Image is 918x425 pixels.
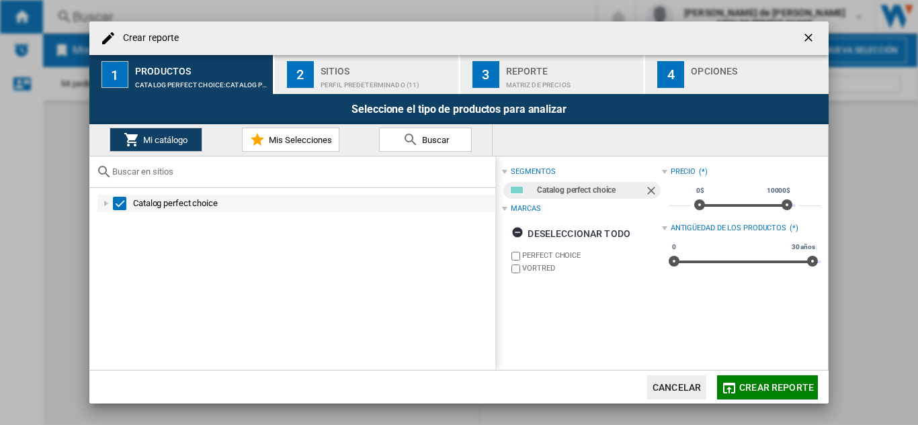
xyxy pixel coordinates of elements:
div: 1 [101,61,128,88]
button: Mis Selecciones [242,128,339,152]
ng-md-icon: getI18NText('BUTTONS.CLOSE_DIALOG') [802,31,818,47]
div: 4 [657,61,684,88]
label: PERFECT CHOICE [522,250,661,261]
div: Matriz de precios [506,75,638,89]
div: Catalog perfect choice [537,182,644,199]
span: Buscar [419,135,449,145]
input: brand.name [511,252,520,261]
span: 30 años [790,242,817,252]
input: Buscar en sitios [112,167,489,177]
button: getI18NText('BUTTONS.CLOSE_DIALOG') [796,25,823,52]
button: Cancelar [647,375,706,399]
button: 2 Sitios Perfil predeterminado (11) [275,55,460,94]
div: 3 [472,61,499,88]
span: 10000$ [765,185,792,196]
div: Opciones [691,60,823,75]
span: 0$ [694,185,706,196]
div: Marcas [511,203,540,214]
md-checkbox: Select [113,197,133,210]
button: 3 Reporte Matriz de precios [460,55,645,94]
div: Productos [135,60,267,75]
div: Deseleccionar todo [511,222,630,246]
label: VORTRED [522,263,661,273]
button: 1 Productos CATALOG PERFECT CHOICE:Catalog perfect choice [89,55,274,94]
div: 2 [287,61,314,88]
span: Mi catálogo [140,135,187,145]
button: 4 Opciones [645,55,829,94]
button: Buscar [379,128,472,152]
span: Crear reporte [739,382,814,393]
input: brand.name [511,265,520,273]
div: Precio [671,167,696,177]
button: Deseleccionar todo [507,222,634,246]
div: Perfil predeterminado (11) [321,75,453,89]
div: Seleccione el tipo de productos para analizar [89,94,829,124]
div: CATALOG PERFECT CHOICE:Catalog perfect choice [135,75,267,89]
ng-md-icon: Quitar [644,184,661,200]
span: Mis Selecciones [265,135,332,145]
div: Sitios [321,60,453,75]
div: Antigüedad de los productos [671,223,786,234]
div: segmentos [511,167,555,177]
span: 0 [670,242,678,252]
h4: Crear reporte [116,32,179,45]
button: Crear reporte [717,375,818,399]
button: Mi catálogo [110,128,202,152]
div: Catalog perfect choice [133,197,493,210]
div: Reporte [506,60,638,75]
